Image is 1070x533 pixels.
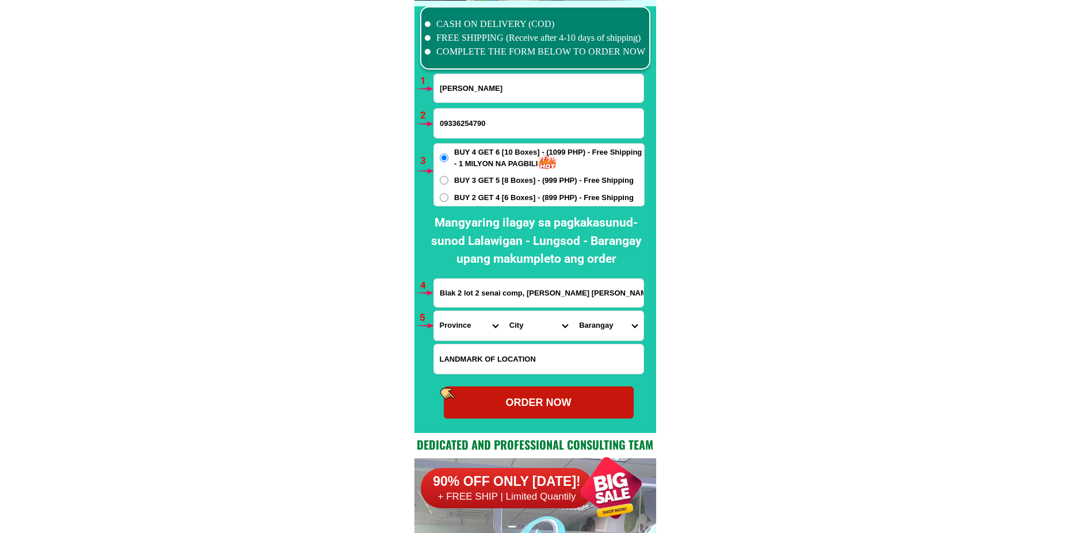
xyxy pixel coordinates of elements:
span: BUY 3 GET 5 [8 Boxes] - (999 PHP) - Free Shipping [454,175,634,186]
select: Select province [434,311,504,340]
div: ORDER NOW [444,395,634,411]
h6: 1 [420,74,433,89]
li: COMPLETE THE FORM BELOW TO ORDER NOW [425,45,646,59]
li: FREE SHIPPING (Receive after 4-10 days of shipping) [425,31,646,45]
h6: 5 [420,310,433,325]
select: Select district [504,311,573,340]
input: Input phone_number [434,109,643,138]
input: Input full_name [434,74,643,102]
h6: 3 [420,154,433,168]
span: BUY 2 GET 4 [6 Boxes] - (899 PHP) - Free Shipping [454,192,634,204]
input: BUY 3 GET 5 [8 Boxes] - (999 PHP) - Free Shipping [440,176,448,185]
h6: 2 [420,108,433,123]
li: CASH ON DELIVERY (COD) [425,17,646,31]
input: Input address [434,279,643,307]
input: BUY 2 GET 4 [6 Boxes] - (899 PHP) - Free Shipping [440,193,448,202]
span: BUY 4 GET 6 [10 Boxes] - (1099 PHP) - Free Shipping - 1 MILYON NA PAGBILI [454,147,644,169]
select: Select commune [573,311,643,340]
input: BUY 4 GET 6 [10 Boxes] - (1099 PHP) - Free Shipping - 1 MILYON NA PAGBILI [440,154,448,162]
h6: 4 [420,278,433,293]
input: Input LANDMARKOFLOCATION [434,344,643,374]
h2: Dedicated and professional consulting team [414,436,656,453]
h6: 90% OFF ONLY [DATE]! [421,473,593,490]
h2: Mangyaring ilagay sa pagkakasunud-sunod Lalawigan - Lungsod - Barangay upang makumpleto ang order [423,214,650,269]
h6: + FREE SHIP | Limited Quantily [421,490,593,503]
